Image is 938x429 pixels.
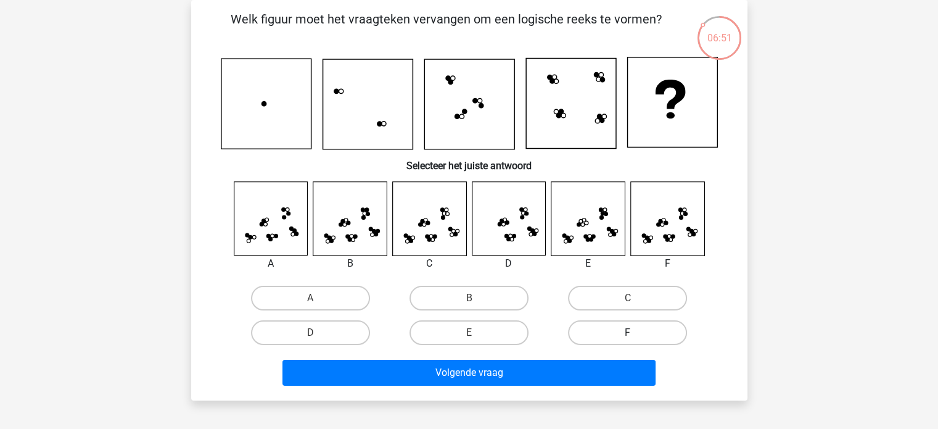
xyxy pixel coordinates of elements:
div: C [383,256,476,271]
div: E [541,256,635,271]
div: 06:51 [696,15,743,46]
label: F [568,320,687,345]
div: D [463,256,556,271]
p: Welk figuur moet het vraagteken vervangen om een logische reeks te vormen? [211,10,681,47]
label: B [409,286,529,310]
h6: Selecteer het juiste antwoord [211,150,728,172]
label: D [251,320,370,345]
div: F [621,256,714,271]
button: Volgende vraag [282,360,656,386]
label: C [568,286,687,310]
label: A [251,286,370,310]
div: B [303,256,397,271]
div: A [224,256,318,271]
label: E [409,320,529,345]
